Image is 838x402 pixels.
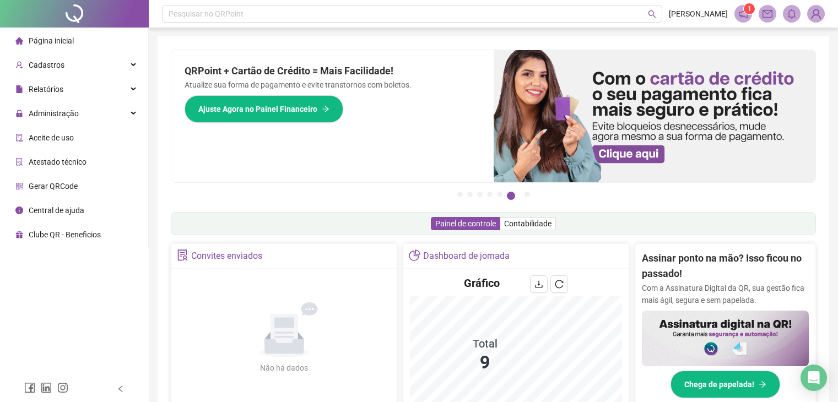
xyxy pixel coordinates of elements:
[29,36,74,45] span: Página inicial
[787,9,797,19] span: bell
[185,95,343,123] button: Ajuste Agora no Painel Financeiro
[467,192,473,197] button: 2
[684,378,754,390] span: Chega de papelada!
[29,109,79,118] span: Administração
[29,85,63,94] span: Relatórios
[15,110,23,117] span: lock
[738,9,748,19] span: notification
[29,133,74,142] span: Aceite de uso
[801,365,827,391] div: Open Intercom Messenger
[15,85,23,93] span: file
[41,382,52,393] span: linkedin
[185,79,480,91] p: Atualize sua forma de pagamento e evite transtornos com boletos.
[409,249,420,261] span: pie-chart
[15,61,23,69] span: user-add
[494,50,816,182] img: banner%2F75947b42-3b94-469c-a360-407c2d3115d7.png
[15,37,23,45] span: home
[234,362,335,374] div: Não há dados
[29,206,84,215] span: Central de ajuda
[748,5,752,13] span: 1
[669,8,728,20] span: [PERSON_NAME]
[808,6,824,22] img: 80902
[525,192,530,197] button: 7
[24,382,35,393] span: facebook
[29,182,78,191] span: Gerar QRCode
[487,192,493,197] button: 4
[29,157,86,166] span: Atestado técnico
[457,192,463,197] button: 1
[555,280,564,289] span: reload
[423,247,510,265] div: Dashboard de jornada
[15,182,23,190] span: qrcode
[464,275,500,291] h4: Gráfico
[497,192,502,197] button: 5
[744,3,755,14] sup: 1
[435,219,496,228] span: Painel de controle
[29,230,101,239] span: Clube QR - Beneficios
[117,385,125,393] span: left
[177,249,188,261] span: solution
[477,192,483,197] button: 3
[198,103,317,115] span: Ajuste Agora no Painel Financeiro
[57,382,68,393] span: instagram
[763,9,772,19] span: mail
[15,207,23,214] span: info-circle
[648,10,656,18] span: search
[504,219,552,228] span: Contabilidade
[322,105,329,113] span: arrow-right
[642,251,809,282] h2: Assinar ponto na mão? Isso ficou no passado!
[759,381,766,388] span: arrow-right
[29,61,64,69] span: Cadastros
[534,280,543,289] span: download
[15,158,23,166] span: solution
[191,247,262,265] div: Convites enviados
[15,134,23,142] span: audit
[507,192,515,200] button: 6
[671,371,780,398] button: Chega de papelada!
[642,282,809,306] p: Com a Assinatura Digital da QR, sua gestão fica mais ágil, segura e sem papelada.
[642,311,809,366] img: banner%2F02c71560-61a6-44d4-94b9-c8ab97240462.png
[15,231,23,238] span: gift
[185,63,480,79] h2: QRPoint + Cartão de Crédito = Mais Facilidade!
